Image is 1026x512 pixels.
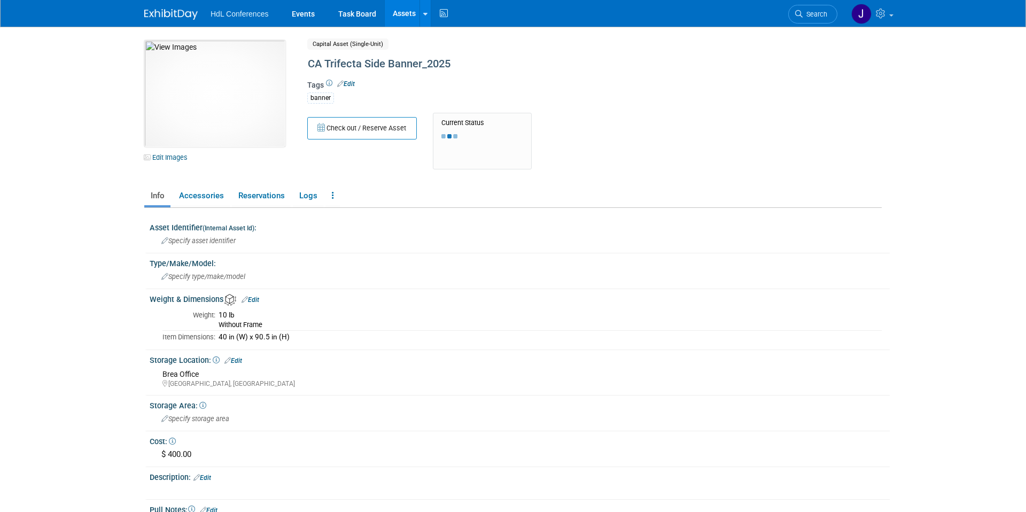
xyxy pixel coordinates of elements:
[161,237,236,245] span: Specify asset identifier
[232,187,291,205] a: Reservations
[803,10,827,18] span: Search
[293,187,323,205] a: Logs
[219,311,882,320] div: 10 lb
[161,273,245,281] span: Specify type/make/model
[307,117,417,139] button: Check out / Reserve Asset
[441,134,457,138] img: loading...
[162,370,199,378] span: Brea Office
[307,80,794,111] div: Tags
[144,187,170,205] a: Info
[337,80,355,88] a: Edit
[851,4,872,24] img: Johnny Nguyen
[441,119,523,127] div: Current Status
[224,294,236,306] img: Asset Weight and Dimensions
[219,332,882,342] div: 40 in (W) x 90.5 in (H)
[173,187,230,205] a: Accessories
[144,40,285,147] img: View Images
[162,331,215,343] td: Item Dimensions:
[788,5,837,24] a: Search
[150,401,206,410] span: Storage Area:
[242,296,259,304] a: Edit
[307,38,388,50] span: Capital Asset (Single-Unit)
[211,10,268,18] span: HdL Conferences
[144,9,198,20] img: ExhibitDay
[150,291,890,306] div: Weight & Dimensions
[144,151,192,164] a: Edit Images
[307,92,334,104] div: banner
[219,320,882,329] div: Without Frame
[150,352,890,366] div: Storage Location:
[150,469,890,483] div: Description:
[203,224,254,232] small: (Internal Asset Id)
[150,433,890,447] div: Cost:
[193,474,211,482] a: Edit
[162,309,215,331] td: Weight:
[224,357,242,364] a: Edit
[161,415,229,423] span: Specify storage area
[304,55,794,74] div: CA Trifecta Side Banner_2025
[162,379,882,389] div: [GEOGRAPHIC_DATA], [GEOGRAPHIC_DATA]
[158,446,882,463] div: $ 400.00
[150,255,890,269] div: Type/Make/Model:
[150,220,890,233] div: Asset Identifier :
